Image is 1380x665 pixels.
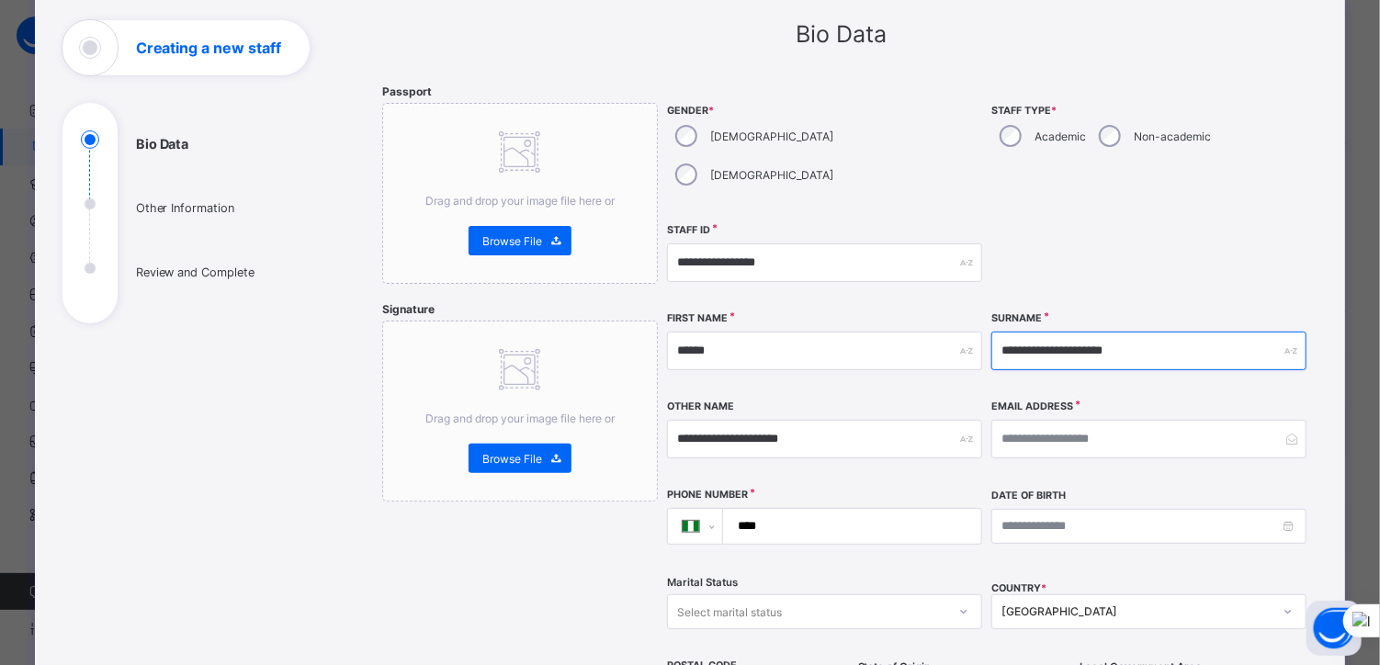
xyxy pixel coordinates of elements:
[382,321,658,502] div: Drag and drop your image file here orBrowse File
[136,40,282,55] h1: Creating a new staff
[425,411,615,425] span: Drag and drop your image file here or
[382,85,432,98] span: Passport
[1001,605,1273,619] div: [GEOGRAPHIC_DATA]
[1134,130,1211,143] label: Non-academic
[382,103,658,284] div: Drag and drop your image file here orBrowse File
[482,452,542,466] span: Browse File
[667,489,748,501] label: Phone Number
[677,594,782,629] div: Select marital status
[667,576,738,589] span: Marital Status
[382,302,435,316] span: Signature
[710,168,833,182] label: [DEMOGRAPHIC_DATA]
[425,194,615,208] span: Drag and drop your image file here or
[710,130,833,143] label: [DEMOGRAPHIC_DATA]
[1035,130,1086,143] label: Academic
[991,312,1042,324] label: Surname
[1306,601,1362,656] button: Open asap
[991,400,1073,412] label: Email Address
[482,234,542,248] span: Browse File
[667,224,710,236] label: Staff ID
[796,20,887,48] span: Bio Data
[667,312,728,324] label: First Name
[667,400,734,412] label: Other Name
[991,582,1046,594] span: COUNTRY
[667,105,982,117] span: Gender
[991,105,1306,117] span: Staff Type
[991,490,1066,502] label: Date of Birth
